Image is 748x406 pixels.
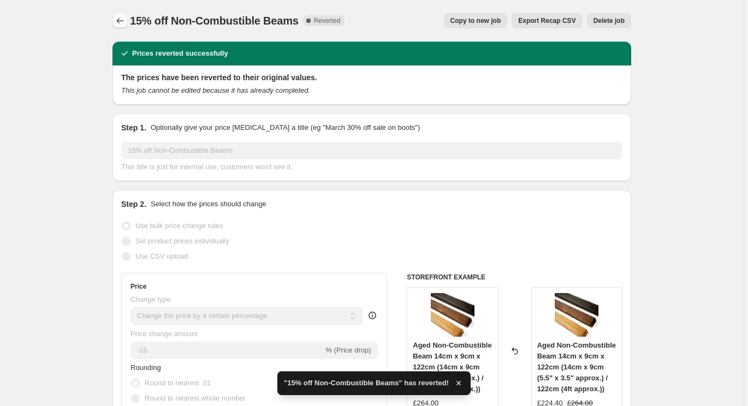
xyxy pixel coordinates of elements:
[314,16,341,25] span: Reverted
[444,13,508,28] button: Copy to new job
[512,13,582,28] button: Export Recap CSV
[537,341,616,393] span: Aged Non-Combustible Beam 14cm x 9cm x 122cm (14cm x 9cm (5.5" x 3.5" approx.) / 122cm (4ft appro...
[325,346,371,354] span: % (Price drop)
[130,330,198,338] span: Price change amount
[431,293,474,337] img: non-combustible-beam-01_80x.jpg
[593,16,625,25] span: Delete job
[413,341,491,393] span: Aged Non-Combustible Beam 14cm x 9cm x 122cm (14cm x 9cm (5.5" x 3.5" approx.) / 122cm (4ft appro...
[450,16,501,25] span: Copy to new job
[135,222,223,230] span: Use bulk price change rules
[132,48,228,59] h2: Prices reverted successfully
[121,163,290,171] span: This title is just for internal use, customers won't see it
[151,199,266,210] p: Select how the prices should change
[135,237,229,245] span: Set product prices individually
[587,13,631,28] button: Delete job
[151,122,420,133] p: Optionally give your price [MEDICAL_DATA] a title (eg "March 30% off sale on boots")
[121,72,622,83] h2: The prices have been reverted to their original values.
[284,378,449,389] span: "15% off Non-Combustible Beams" has reverted!
[555,293,598,337] img: non-combustible-beam-01_80x.jpg
[130,295,171,303] span: Change type
[130,15,299,27] span: 15% off Non-Combustible Beams
[407,273,622,282] h6: STOREFRONT EXAMPLE
[145,379,211,387] span: Round to nearest .01
[121,86,310,94] i: This job cannot be edited because it has already completed.
[135,252,188,260] span: Use CSV upload
[121,122,146,133] h2: Step 1.
[121,142,622,159] input: 30% off holiday sale
[130,342,323,359] input: -15
[145,394,246,402] span: Round to nearest whole number
[130,363,161,372] span: Rounding
[367,310,378,321] div: help
[130,282,146,291] h3: Price
[121,199,146,210] h2: Step 2.
[518,16,575,25] span: Export Recap CSV
[112,13,128,28] button: Price change jobs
